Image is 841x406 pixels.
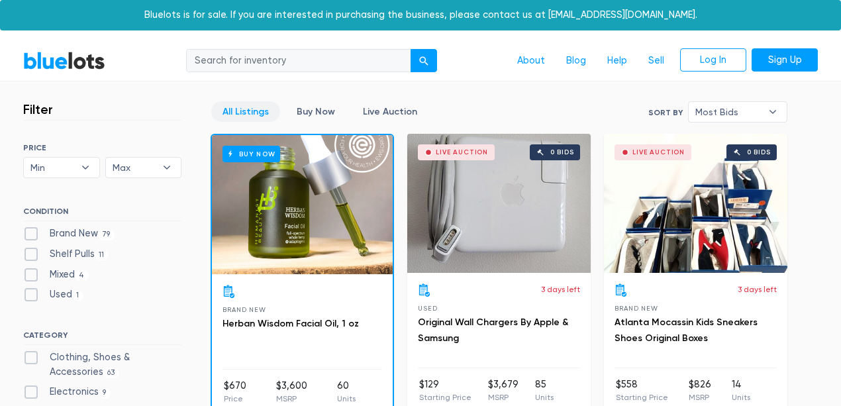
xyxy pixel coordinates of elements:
[23,143,181,152] h6: PRICE
[224,379,246,405] li: $670
[632,149,685,156] div: Live Auction
[680,48,746,72] a: Log In
[23,350,181,379] label: Clothing, Shoes & Accessories
[95,250,109,260] span: 11
[752,48,818,72] a: Sign Up
[648,107,683,119] label: Sort By
[507,48,556,74] a: About
[223,306,266,313] span: Brand New
[535,378,554,404] li: 85
[550,149,574,156] div: 0 bids
[689,391,711,403] p: MSRP
[153,158,181,178] b: ▾
[23,51,105,70] a: BlueLots
[488,391,519,403] p: MSRP
[747,149,771,156] div: 0 bids
[223,146,280,162] h6: Buy Now
[407,134,591,273] a: Live Auction 0 bids
[23,207,181,221] h6: CONDITION
[759,102,787,122] b: ▾
[23,247,109,262] label: Shelf Pulls
[732,391,750,403] p: Units
[211,101,280,122] a: All Listings
[99,388,111,399] span: 9
[276,379,307,405] li: $3,600
[418,305,437,312] span: Used
[604,134,787,273] a: Live Auction 0 bids
[352,101,428,122] a: Live Auction
[23,287,83,302] label: Used
[23,101,53,117] h3: Filter
[337,393,356,405] p: Units
[616,391,668,403] p: Starting Price
[103,368,119,378] span: 63
[616,378,668,404] li: $558
[30,158,74,178] span: Min
[223,318,359,329] a: Herban Wisdom Facial Oil, 1 oz
[556,48,597,74] a: Blog
[23,268,89,282] label: Mixed
[597,48,638,74] a: Help
[419,378,471,404] li: $129
[23,385,111,399] label: Electronics
[541,283,580,295] p: 3 days left
[72,291,83,301] span: 1
[615,305,658,312] span: Brand New
[72,158,99,178] b: ▾
[23,227,115,241] label: Brand New
[418,317,568,344] a: Original Wall Chargers By Apple & Samsung
[186,49,411,73] input: Search for inventory
[285,101,346,122] a: Buy Now
[638,48,675,74] a: Sell
[337,379,356,405] li: 60
[535,391,554,403] p: Units
[732,378,750,404] li: 14
[75,270,89,281] span: 4
[113,158,156,178] span: Max
[212,135,393,274] a: Buy Now
[738,283,777,295] p: 3 days left
[419,391,471,403] p: Starting Price
[615,317,758,344] a: Atlanta Mocassin Kids Sneakers Shoes Original Boxes
[436,149,488,156] div: Live Auction
[224,393,246,405] p: Price
[488,378,519,404] li: $3,679
[689,378,711,404] li: $826
[23,330,181,345] h6: CATEGORY
[695,102,762,122] span: Most Bids
[276,393,307,405] p: MSRP
[98,230,115,240] span: 79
